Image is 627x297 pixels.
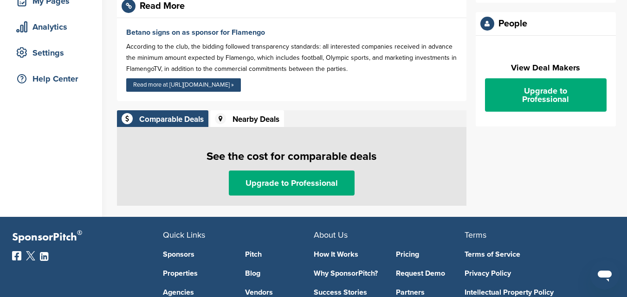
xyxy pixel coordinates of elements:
[14,70,93,87] div: Help Center
[245,270,314,277] a: Blog
[465,270,601,277] a: Privacy Policy
[122,148,462,165] h1: See the cost for comparable deals
[12,231,163,244] p: SponsorPitch
[139,115,204,123] div: Comparable Deals
[126,78,241,92] a: Read more at [URL][DOMAIN_NAME] »
[396,289,465,296] a: Partners
[126,41,457,75] div: According to the club, the bidding followed transparency standards: all interested companies rece...
[26,251,35,260] img: Twitter
[314,289,382,296] a: Success Stories
[465,230,486,240] span: Terms
[245,251,314,258] a: Pitch
[233,115,279,123] div: Nearby Deals
[465,289,601,296] a: Intellectual Property Policy
[590,260,620,290] iframe: Button to launch messaging window
[12,251,21,260] img: Facebook
[77,227,82,239] span: ®
[163,230,205,240] span: Quick Links
[163,270,232,277] a: Properties
[229,171,355,196] a: Upgrade to Professional
[9,68,93,89] a: Help Center
[396,251,465,258] a: Pricing
[465,251,601,258] a: Terms of Service
[485,78,607,112] a: Upgrade to Professional
[314,230,348,240] span: About Us
[245,289,314,296] a: Vendors
[9,42,93,63] a: Settings
[163,251,232,258] a: Sponsors
[14,19,93,35] div: Analytics
[396,270,465,277] a: Request Demo
[14,44,93,61] div: Settings
[163,289,232,296] a: Agencies
[140,1,185,11] div: Read More
[485,62,607,74] h2: View Deal Makers
[9,16,93,38] a: Analytics
[314,251,382,258] a: How It Works
[498,19,527,28] div: People
[126,28,265,37] a: Betano signs on as sponsor for Flamengo
[314,270,382,277] a: Why SponsorPitch?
